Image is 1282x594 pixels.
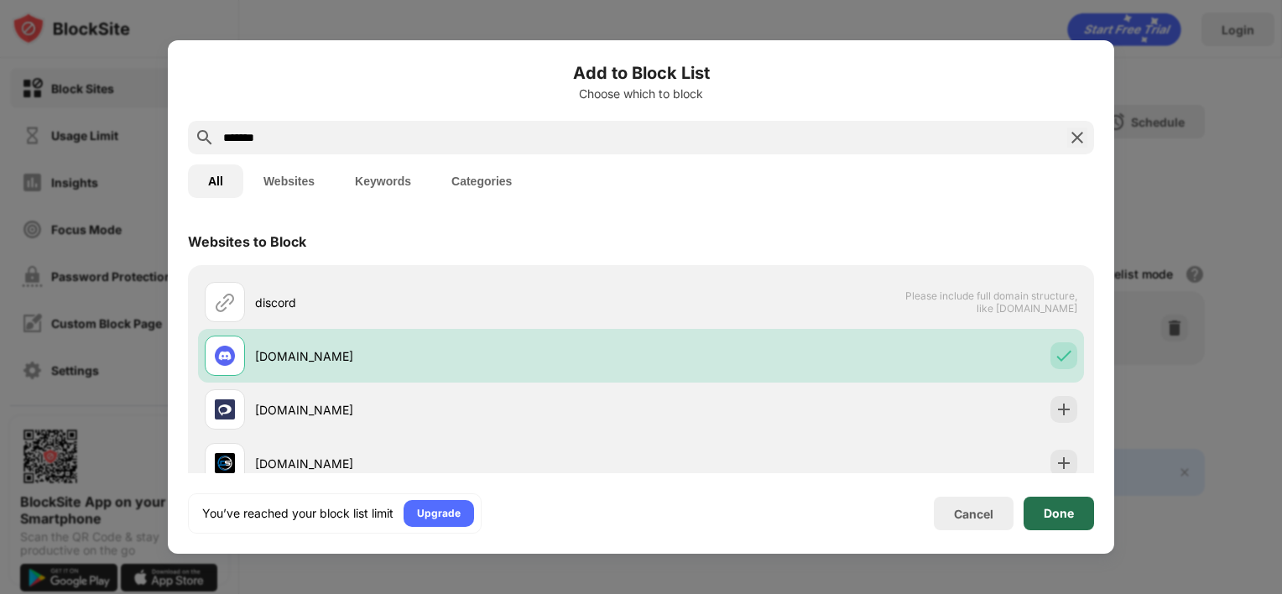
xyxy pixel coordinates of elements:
img: search-close [1067,128,1087,148]
img: search.svg [195,128,215,148]
div: Cancel [954,507,993,521]
button: Websites [243,164,335,198]
div: discord [255,294,641,311]
div: [DOMAIN_NAME] [255,401,641,419]
h6: Add to Block List [188,60,1094,86]
div: [DOMAIN_NAME] [255,455,641,472]
div: Websites to Block [188,233,306,250]
img: url.svg [215,292,235,312]
div: You’ve reached your block list limit [202,505,393,522]
div: Choose which to block [188,87,1094,101]
div: [DOMAIN_NAME] [255,347,641,365]
div: Done [1044,507,1074,520]
img: favicons [215,346,235,366]
span: Please include full domain structure, like [DOMAIN_NAME] [904,289,1077,315]
img: favicons [215,399,235,419]
div: Upgrade [417,505,461,522]
button: All [188,164,243,198]
img: favicons [215,453,235,473]
button: Categories [431,164,532,198]
button: Keywords [335,164,431,198]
